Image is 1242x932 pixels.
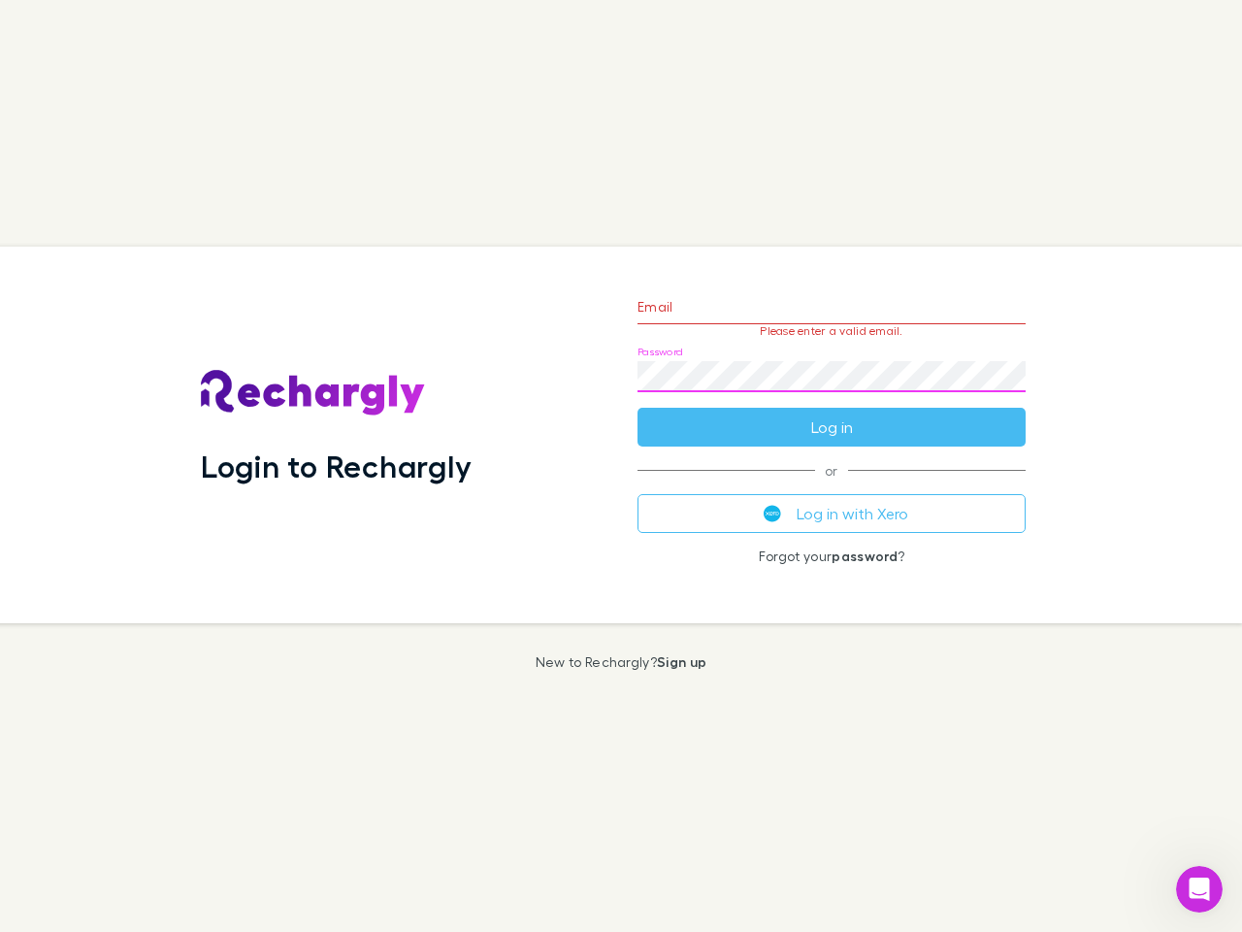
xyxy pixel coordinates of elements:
[637,549,1026,564] p: Forgot your ?
[637,324,1026,338] p: Please enter a valid email.
[657,653,706,670] a: Sign up
[1176,866,1223,913] iframe: Intercom live chat
[637,470,1026,471] span: or
[536,654,707,670] p: New to Rechargly?
[764,505,781,522] img: Xero's logo
[201,448,472,484] h1: Login to Rechargly
[201,370,426,416] img: Rechargly's Logo
[637,345,683,359] label: Password
[637,494,1026,533] button: Log in with Xero
[832,548,898,564] a: password
[637,408,1026,447] button: Log in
